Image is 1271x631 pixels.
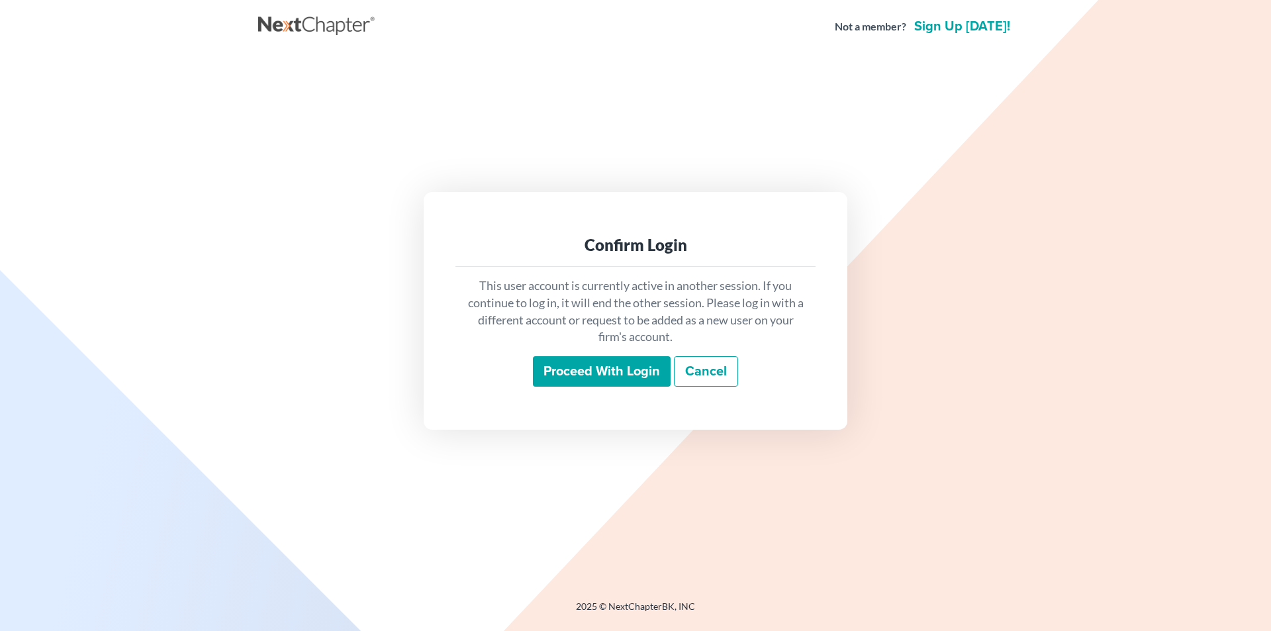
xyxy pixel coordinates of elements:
div: Confirm Login [466,234,805,256]
a: Sign up [DATE]! [912,20,1013,33]
a: Cancel [674,356,738,387]
div: 2025 © NextChapterBK, INC [258,600,1013,624]
p: This user account is currently active in another session. If you continue to log in, it will end ... [466,277,805,346]
input: Proceed with login [533,356,671,387]
strong: Not a member? [835,19,906,34]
